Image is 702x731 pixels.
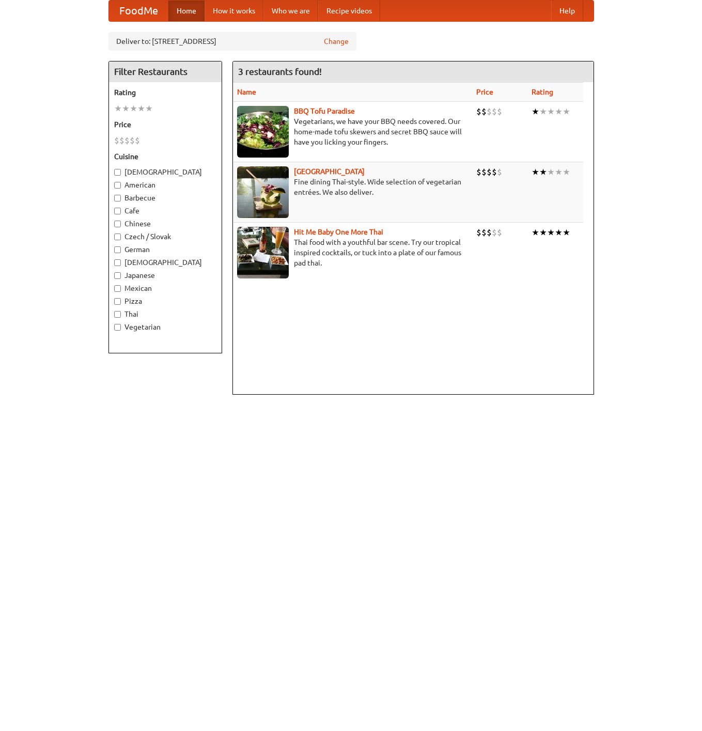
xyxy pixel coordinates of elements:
[476,166,481,178] li: $
[294,228,383,236] a: Hit Me Baby One More Thai
[238,67,322,76] ng-pluralize: 3 restaurants found!
[237,177,469,197] p: Fine dining Thai-style. Wide selection of vegetarian entrées. We also deliver.
[551,1,583,21] a: Help
[109,61,222,82] h4: Filter Restaurants
[532,227,539,238] li: ★
[487,227,492,238] li: $
[114,193,216,203] label: Barbecue
[263,1,318,21] a: Who we are
[114,206,216,216] label: Cafe
[114,322,216,332] label: Vegetarian
[114,270,216,281] label: Japanese
[114,221,121,227] input: Chinese
[114,298,121,305] input: Pizza
[237,106,289,158] img: tofuparadise.jpg
[532,106,539,117] li: ★
[539,227,547,238] li: ★
[476,227,481,238] li: $
[114,103,122,114] li: ★
[318,1,380,21] a: Recipe videos
[532,166,539,178] li: ★
[114,285,121,292] input: Mexican
[481,166,487,178] li: $
[114,151,216,162] h5: Cuisine
[476,106,481,117] li: $
[487,166,492,178] li: $
[555,227,563,238] li: ★
[114,182,121,189] input: American
[114,324,121,331] input: Vegetarian
[108,32,356,51] div: Deliver to: [STREET_ADDRESS]
[487,106,492,117] li: $
[555,166,563,178] li: ★
[497,227,502,238] li: $
[130,135,135,146] li: $
[237,166,289,218] img: satay.jpg
[114,231,216,242] label: Czech / Slovak
[492,166,497,178] li: $
[124,135,130,146] li: $
[114,208,121,214] input: Cafe
[547,227,555,238] li: ★
[237,116,469,147] p: Vegetarians, we have your BBQ needs covered. Our home-made tofu skewers and secret BBQ sauce will...
[237,88,256,96] a: Name
[130,103,137,114] li: ★
[547,166,555,178] li: ★
[563,227,570,238] li: ★
[114,296,216,306] label: Pizza
[114,87,216,98] h5: Rating
[114,257,216,268] label: [DEMOGRAPHIC_DATA]
[114,119,216,130] h5: Price
[205,1,263,21] a: How it works
[476,88,493,96] a: Price
[492,227,497,238] li: $
[114,219,216,229] label: Chinese
[237,237,469,268] p: Thai food with a youthful bar scene. Try our tropical inspired cocktails, or tuck into a plate of...
[294,107,355,115] a: BBQ Tofu Paradise
[237,227,289,278] img: babythai.jpg
[114,234,121,240] input: Czech / Slovak
[114,259,121,266] input: [DEMOGRAPHIC_DATA]
[294,167,365,176] a: [GEOGRAPHIC_DATA]
[555,106,563,117] li: ★
[563,166,570,178] li: ★
[114,169,121,176] input: [DEMOGRAPHIC_DATA]
[109,1,168,21] a: FoodMe
[114,309,216,319] label: Thai
[114,246,121,253] input: German
[547,106,555,117] li: ★
[481,227,487,238] li: $
[492,106,497,117] li: $
[114,272,121,279] input: Japanese
[563,106,570,117] li: ★
[168,1,205,21] a: Home
[114,135,119,146] li: $
[532,88,553,96] a: Rating
[137,103,145,114] li: ★
[114,195,121,201] input: Barbecue
[497,106,502,117] li: $
[481,106,487,117] li: $
[135,135,140,146] li: $
[122,103,130,114] li: ★
[114,244,216,255] label: German
[324,36,349,46] a: Change
[114,311,121,318] input: Thai
[114,167,216,177] label: [DEMOGRAPHIC_DATA]
[114,180,216,190] label: American
[114,283,216,293] label: Mexican
[497,166,502,178] li: $
[119,135,124,146] li: $
[539,106,547,117] li: ★
[539,166,547,178] li: ★
[145,103,153,114] li: ★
